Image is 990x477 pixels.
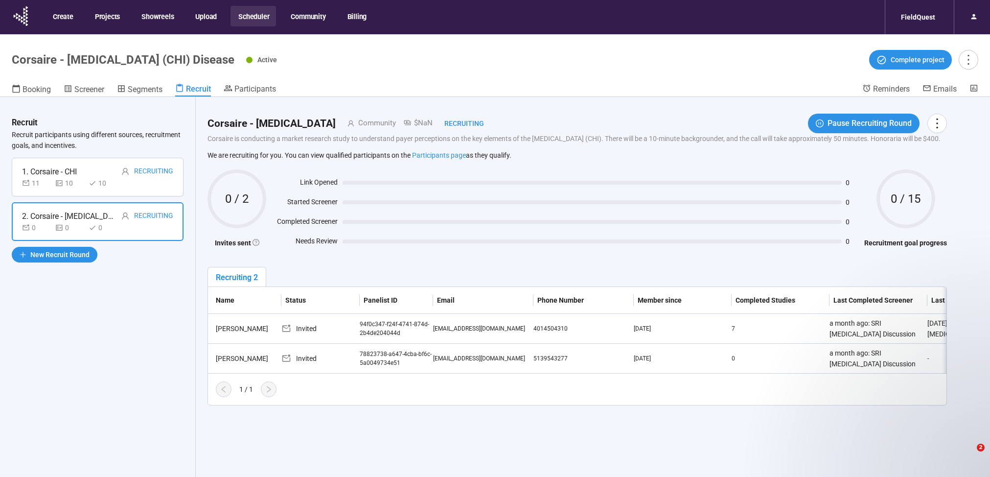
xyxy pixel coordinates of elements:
a: Emails [922,84,957,95]
p: Recruit participants using different sources, recruitment goals, and incentives. [12,129,184,151]
span: Booking [23,85,51,94]
th: Name [208,287,281,314]
button: more [927,114,947,133]
span: Active [257,56,277,64]
span: 2 [977,444,985,452]
iframe: Intercom live chat [957,444,980,467]
span: question-circle [253,239,259,246]
span: Pause Recruiting Round [828,117,912,129]
th: Completed Studies [732,287,829,314]
span: pause-circle [816,119,824,127]
div: 5139543277 [533,354,634,363]
a: Participants [224,84,276,95]
div: Needs Review [271,236,338,250]
span: Screener [74,85,104,94]
span: more [930,117,944,130]
span: Reminders [873,84,910,94]
div: 10 [89,178,118,189]
th: Status [281,287,360,314]
h3: Recruit [12,117,38,129]
div: Link Opened [271,177,338,191]
h4: Recruitment goal progress [864,238,947,248]
div: 1 / 1 [239,384,253,395]
span: plus [20,251,26,258]
button: pause-circlePause Recruiting Round [808,114,920,133]
div: [PERSON_NAME] [212,323,281,334]
div: Completed Screener [271,216,338,231]
div: 11 [22,178,51,189]
div: 10 [55,178,85,189]
span: 0 [846,179,859,186]
div: $NaN [396,118,433,129]
th: Last Completed Screener [829,287,927,314]
a: Screener [64,84,104,96]
div: 78823738-a647-4cba-bf6c-5a0049734e51 [360,350,433,368]
div: [DATE] [634,354,732,363]
th: Member since [634,287,732,314]
span: Complete project [891,54,944,65]
button: more [959,50,978,70]
div: 1. Corsaire - CHI [22,166,77,178]
div: 7 [732,324,829,334]
div: FieldQuest [895,8,941,26]
span: left [220,385,228,393]
div: [DATE] [634,324,732,334]
a: Booking [12,84,51,96]
span: 0 [846,199,859,206]
button: Showreels [134,6,181,26]
div: 2. Corsaire - [MEDICAL_DATA] [22,210,115,222]
button: left [216,382,231,397]
a: Reminders [862,84,910,95]
span: 0 [846,218,859,225]
span: more [962,53,975,66]
div: Invited [281,353,360,364]
th: Email [433,287,533,314]
span: Participants [234,84,276,94]
span: Segments [128,85,162,94]
div: [EMAIL_ADDRESS][DOMAIN_NAME] [433,324,533,334]
span: Recruit [186,84,211,94]
a: Segments [117,84,162,96]
div: Recruiting [433,118,484,129]
span: 0 / 2 [207,193,266,205]
div: Recruiting 2 [216,271,258,284]
a: Participants page [412,151,466,159]
div: 0 [55,222,85,233]
th: Panelist ID [360,287,433,314]
button: Upload [187,6,224,26]
a: Recruit [175,84,211,96]
p: We are recruiting for you. You can view qualified participants on the as they qualify. [207,151,947,160]
span: user [121,167,129,175]
span: New Recruit Round [30,249,90,260]
button: Scheduler [230,6,276,26]
div: [PERSON_NAME] [212,353,281,364]
span: user [336,120,354,127]
span: Emails [933,84,957,94]
div: Started Screener [271,196,338,211]
button: right [261,382,276,397]
div: Recruiting [134,166,173,178]
button: plusNew Recruit Round [12,247,97,262]
h1: Corsaire - [MEDICAL_DATA] (CHI) Disease [12,53,234,67]
div: 0 [732,354,829,363]
div: 4014504310 [533,324,634,334]
h4: Invites sent [207,238,266,248]
div: Community [354,118,396,129]
button: Community [283,6,332,26]
div: Recruiting [134,210,173,222]
div: a month ago: SRI [MEDICAL_DATA] Discussion [829,348,927,369]
div: [EMAIL_ADDRESS][DOMAIN_NAME] [433,354,533,363]
button: Complete project [869,50,952,70]
h2: Corsaire - [MEDICAL_DATA] [207,116,336,132]
div: 0 [22,222,51,233]
span: right [265,385,273,393]
button: Projects [87,6,127,26]
button: Create [45,6,80,26]
div: a month ago: SRI [MEDICAL_DATA] Discussion [829,318,927,339]
span: 0 / 15 [876,193,935,205]
span: 0 [846,238,859,245]
div: 94f0c347-f24f-4741-874d-2b4de204044d [360,320,433,338]
span: user [121,212,129,220]
button: Billing [340,6,374,26]
th: Phone Number [533,287,634,314]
